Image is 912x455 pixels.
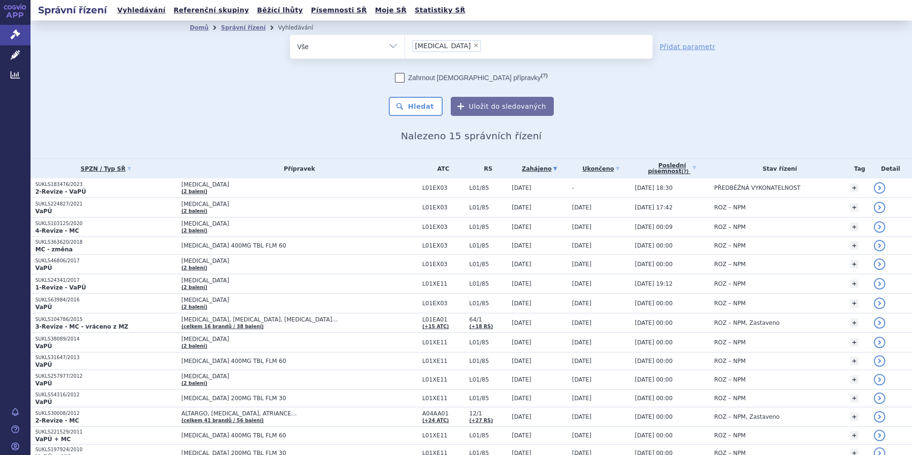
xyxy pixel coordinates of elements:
a: + [850,413,859,421]
span: L01/85 [469,300,507,307]
span: L01XE11 [422,358,465,364]
a: Vyhledávání [114,4,168,17]
span: [DATE] [572,242,591,249]
span: ROZ – NPM [714,300,746,307]
th: ATC [417,159,465,178]
a: + [850,279,859,288]
span: [DATE] 00:00 [635,432,673,439]
a: + [850,299,859,308]
a: detail [874,240,885,251]
th: RS [465,159,507,178]
span: [MEDICAL_DATA] 200MG TBL FLM 30 [181,395,417,402]
span: ROZ – NPM [714,280,746,287]
a: detail [874,202,885,213]
span: L01XE11 [422,432,465,439]
p: SUKLS197924/2010 [35,446,176,453]
span: L01EX03 [422,242,465,249]
span: ROZ – NPM [714,261,746,268]
a: (2 balení) [181,343,207,349]
span: L01/85 [469,358,507,364]
span: ROZ – NPM [714,376,746,383]
span: [DATE] [512,395,531,402]
span: [DATE] [512,414,531,420]
span: [DATE] 19:12 [635,280,673,287]
abbr: (?) [541,72,548,79]
span: [DATE] [572,204,591,211]
span: [DATE] [572,395,591,402]
a: Poslednípísemnost(?) [635,159,709,178]
strong: 2-Revize - MC [35,417,79,424]
p: SUKLS363620/2018 [35,239,176,246]
span: L01XE11 [422,376,465,383]
span: [DATE] [572,320,591,326]
span: [DATE] 00:00 [635,414,673,420]
a: Běžící lhůty [254,4,306,17]
strong: VaPÚ [35,265,52,271]
span: L01/85 [469,242,507,249]
span: ROZ – NPM [714,204,746,211]
a: detail [874,374,885,385]
span: [DATE] 18:30 [635,185,673,191]
a: (2 balení) [181,304,207,310]
span: L01XE11 [422,280,465,287]
span: [DATE] [572,261,591,268]
span: [DATE] [512,242,531,249]
span: ROZ – NPM [714,432,746,439]
p: SUKLS104786/2015 [35,316,176,323]
strong: VaPÚ [35,399,52,405]
strong: 3-Revize - MC - vráceno z MZ [35,323,128,330]
span: L01/85 [469,185,507,191]
a: + [850,431,859,440]
a: detail [874,317,885,329]
span: L01EX03 [422,261,465,268]
a: (2 balení) [181,189,207,194]
span: [DATE] [572,414,591,420]
label: Zahrnout [DEMOGRAPHIC_DATA] přípravky [395,73,548,83]
a: + [850,203,859,212]
p: SUKLS54316/2012 [35,392,176,398]
button: Hledat [389,97,443,116]
span: [MEDICAL_DATA] [181,297,417,303]
span: [DATE] [512,320,531,326]
a: + [850,241,859,250]
span: [DATE] [512,339,531,346]
span: [MEDICAL_DATA] [181,258,417,264]
a: Statistiky SŘ [412,4,468,17]
span: L01XE11 [422,339,465,346]
a: (+15 ATC) [422,324,449,329]
a: (2 balení) [181,381,207,386]
span: 64/1 [469,316,507,323]
span: A04AA01 [422,410,465,417]
strong: VaPÚ [35,380,52,387]
span: [DATE] [572,339,591,346]
strong: 4-Revize - MC [35,227,79,234]
a: detail [874,278,885,290]
a: Přidat parametr [660,42,715,52]
a: Zahájeno [512,162,567,176]
a: + [850,260,859,269]
span: L01EX03 [422,204,465,211]
p: SUKLS38089/2014 [35,336,176,342]
a: Domů [190,24,208,31]
span: [DATE] [512,185,531,191]
a: detail [874,337,885,348]
span: [DATE] 00:00 [635,339,673,346]
span: [DATE] 00:00 [635,320,673,326]
a: + [850,357,859,365]
a: detail [874,298,885,309]
span: ROZ – NPM, Zastaveno [714,414,779,420]
span: [DATE] [572,432,591,439]
span: L01/85 [469,432,507,439]
input: [MEDICAL_DATA] [484,40,489,52]
span: [MEDICAL_DATA] [181,220,417,227]
span: - [572,185,574,191]
th: Přípravek [176,159,417,178]
span: [DATE] 17:42 [635,204,673,211]
span: [MEDICAL_DATA] 400MG TBL FLM 60 [181,358,417,364]
th: Tag [845,159,869,178]
span: [DATE] [512,261,531,268]
p: SUKLS257977/2012 [35,373,176,380]
span: ROZ – NPM, Zastaveno [714,320,779,326]
span: L01/85 [469,376,507,383]
span: ROZ – NPM [714,395,746,402]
